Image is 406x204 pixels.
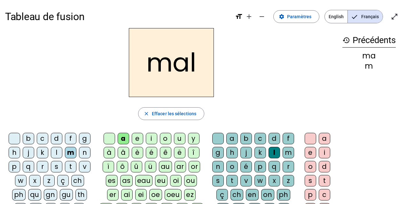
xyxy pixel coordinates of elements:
[132,147,143,158] div: è
[51,161,62,172] div: s
[246,189,259,200] div: en
[152,110,196,117] span: Effacer les sélections
[104,147,115,158] div: à
[254,133,266,144] div: c
[342,62,396,70] div: m
[9,147,20,158] div: h
[212,147,224,158] div: g
[319,175,330,186] div: t
[189,161,200,172] div: or
[305,147,316,158] div: e
[255,10,268,23] button: Diminuer la taille de la police
[319,161,330,172] div: d
[258,13,266,20] mat-icon: remove
[149,189,162,200] div: oe
[254,175,266,186] div: w
[37,161,48,172] div: r
[170,175,182,186] div: oi
[226,161,238,172] div: o
[269,133,280,144] div: d
[29,175,41,186] div: x
[342,52,396,60] div: ma
[37,133,48,144] div: c
[15,175,27,186] div: w
[107,189,119,200] div: er
[43,175,55,186] div: z
[240,133,252,144] div: b
[324,10,383,23] mat-button-toggle-group: Language selection
[279,14,285,19] mat-icon: settings
[28,189,41,200] div: qu
[305,189,316,200] div: p
[135,175,153,186] div: eau
[118,147,129,158] div: â
[269,147,280,158] div: l
[138,107,204,120] button: Effacer les sélections
[254,147,266,158] div: k
[212,175,224,186] div: s
[305,175,316,186] div: s
[184,175,197,186] div: ou
[226,147,238,158] div: h
[146,133,157,144] div: i
[240,147,252,158] div: j
[106,175,118,186] div: es
[103,161,114,172] div: ï
[254,161,266,172] div: p
[283,147,294,158] div: m
[159,161,172,172] div: au
[184,189,196,200] div: ez
[79,147,90,158] div: n
[391,13,398,20] mat-icon: open_in_full
[120,175,133,186] div: as
[37,147,48,158] div: k
[174,147,185,158] div: ë
[174,133,185,144] div: u
[117,161,128,172] div: ô
[132,133,143,144] div: e
[319,189,330,200] div: c
[305,161,316,172] div: o
[145,161,156,172] div: ü
[283,133,294,144] div: f
[51,147,62,158] div: l
[121,189,133,200] div: ai
[240,175,252,186] div: v
[342,33,396,48] h3: Précédents
[287,13,311,20] span: Paramètres
[71,175,84,186] div: ch
[240,161,252,172] div: é
[60,189,73,200] div: gu
[342,36,350,44] mat-icon: history
[146,147,157,158] div: é
[12,189,26,200] div: ph
[283,161,294,172] div: r
[212,161,224,172] div: n
[230,189,243,200] div: ch
[348,10,383,23] span: Français
[273,10,319,23] button: Paramètres
[79,161,90,172] div: v
[269,161,280,172] div: q
[388,10,401,23] button: Entrer en plein écran
[160,133,171,144] div: o
[165,189,182,200] div: oeu
[160,147,171,158] div: ê
[51,133,62,144] div: d
[226,175,238,186] div: t
[118,133,129,144] div: a
[131,161,142,172] div: û
[23,147,34,158] div: j
[65,161,76,172] div: t
[245,13,253,20] mat-icon: add
[144,111,149,117] mat-icon: close
[65,133,76,144] div: f
[79,133,90,144] div: g
[216,189,228,200] div: ç
[243,10,255,23] button: Augmenter la taille de la police
[135,189,147,200] div: ei
[325,10,347,23] span: English
[261,189,274,200] div: on
[65,147,76,158] div: m
[75,189,87,200] div: th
